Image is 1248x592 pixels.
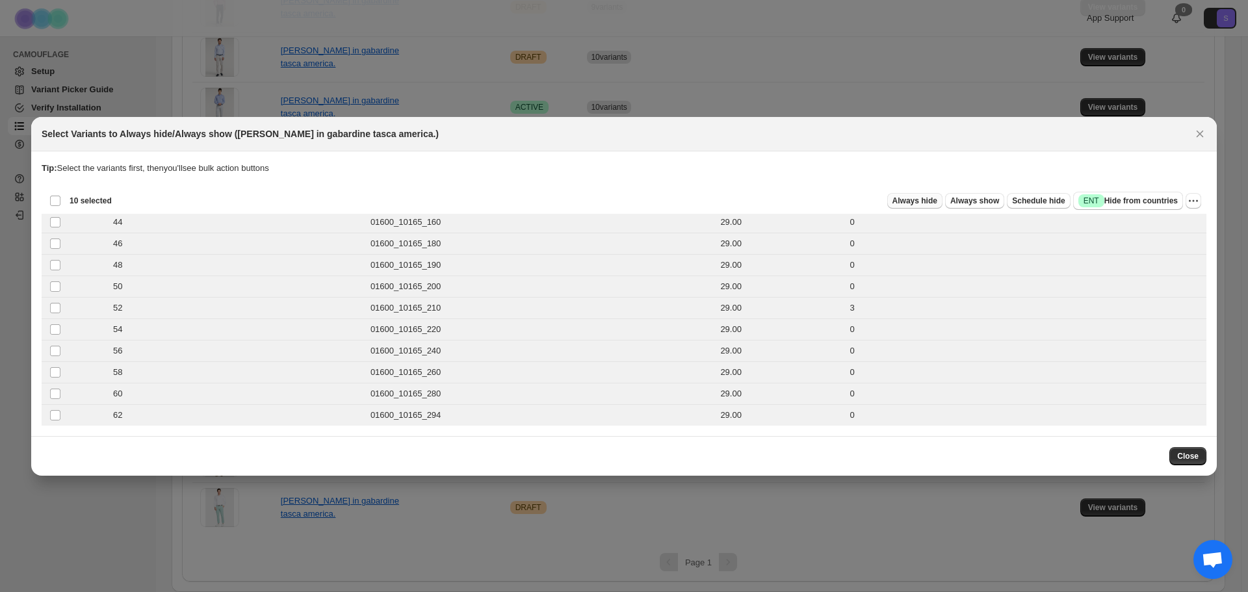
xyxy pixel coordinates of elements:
p: Select the variants first, then you'll see bulk action buttons [42,162,1206,175]
td: 01600_10165_260 [367,361,717,383]
button: Always hide [887,193,942,209]
span: Schedule hide [1012,196,1065,206]
button: SuccessENTHide from countries [1073,192,1183,210]
td: 01600_10165_294 [367,404,717,426]
span: 10 selected [70,196,112,206]
td: 3 [846,297,1206,318]
span: Close [1177,451,1199,461]
span: 52 [113,302,129,315]
td: 01600_10165_210 [367,297,717,318]
td: 29.00 [716,318,846,340]
span: Always show [950,196,999,206]
td: 0 [846,340,1206,361]
span: Hide from countries [1078,194,1178,207]
td: 01600_10165_220 [367,318,717,340]
span: Always hide [892,196,937,206]
td: 01600_10165_200 [367,276,717,297]
td: 29.00 [716,404,846,426]
td: 29.00 [716,254,846,276]
td: 01600_10165_190 [367,254,717,276]
td: 0 [846,254,1206,276]
span: 44 [113,216,129,229]
span: 60 [113,387,129,400]
td: 0 [846,276,1206,297]
button: More actions [1186,193,1201,209]
span: 48 [113,259,129,272]
td: 0 [846,318,1206,340]
td: 29.00 [716,211,846,233]
button: Close [1191,125,1209,143]
span: 58 [113,366,129,379]
td: 0 [846,233,1206,254]
button: Always show [945,193,1004,209]
span: 56 [113,344,129,357]
strong: Tip: [42,163,57,173]
td: 01600_10165_240 [367,340,717,361]
td: 29.00 [716,340,846,361]
td: 29.00 [716,361,846,383]
span: 50 [113,280,129,293]
td: 0 [846,404,1206,426]
div: Aprire la chat [1193,540,1232,579]
td: 0 [846,383,1206,404]
td: 01600_10165_180 [367,233,717,254]
td: 29.00 [716,276,846,297]
button: Close [1169,447,1206,465]
button: Schedule hide [1007,193,1070,209]
td: 29.00 [716,233,846,254]
td: 29.00 [716,383,846,404]
td: 29.00 [716,297,846,318]
span: ENT [1084,196,1099,206]
td: 01600_10165_160 [367,211,717,233]
span: 54 [113,323,129,336]
td: 0 [846,361,1206,383]
td: 0 [846,211,1206,233]
td: 01600_10165_280 [367,383,717,404]
span: 62 [113,409,129,422]
h2: Select Variants to Always hide/Always show ([PERSON_NAME] in gabardine tasca america.) [42,127,439,140]
span: 46 [113,237,129,250]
